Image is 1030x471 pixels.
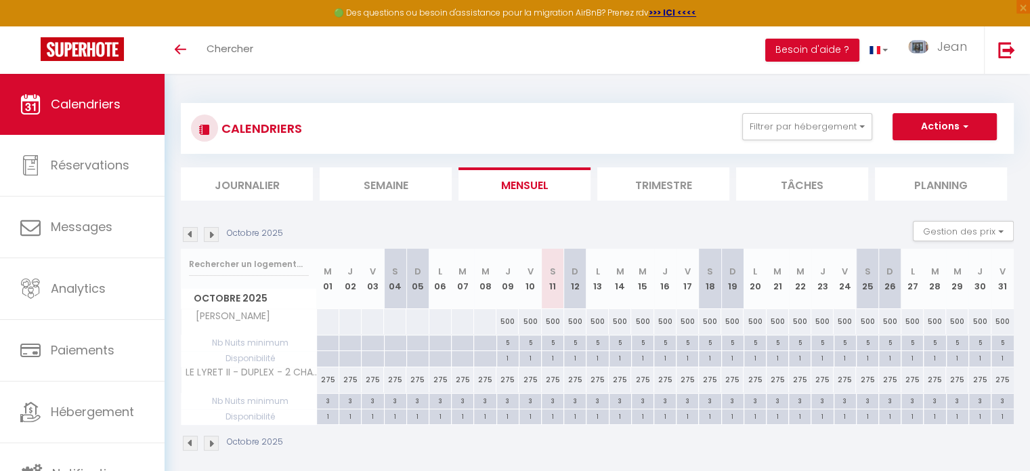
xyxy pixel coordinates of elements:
div: 5 [947,335,968,348]
div: 500 [609,309,631,334]
th: 19 [721,249,744,309]
abbr: J [347,265,353,278]
div: 1 [722,409,744,422]
th: 28 [924,249,946,309]
abbr: M [458,265,467,278]
div: 500 [721,309,744,334]
span: Réservations [51,157,129,173]
th: 20 [744,249,766,309]
abbr: D [414,265,421,278]
div: 275 [609,367,631,392]
div: 275 [767,367,789,392]
abbr: M [639,265,647,278]
div: 275 [789,367,811,392]
div: 500 [924,309,946,334]
div: 3 [542,394,563,407]
abbr: V [527,265,533,278]
div: 1 [632,409,653,422]
img: ... [908,40,928,54]
abbr: S [392,265,398,278]
div: 5 [767,335,788,348]
div: 275 [631,367,653,392]
div: 5 [564,335,586,348]
div: 1 [722,351,744,364]
div: 5 [722,335,744,348]
div: 1 [947,351,968,364]
div: 1 [564,409,586,422]
p: Octobre 2025 [227,436,283,449]
div: 3 [789,394,811,407]
div: 1 [317,409,339,422]
div: 500 [586,309,609,334]
div: 275 [542,367,564,392]
div: 3 [901,394,923,407]
div: 275 [586,367,609,392]
th: 26 [879,249,901,309]
div: 1 [947,409,968,422]
th: 07 [452,249,474,309]
img: Super Booking [41,37,124,61]
div: 1 [879,351,901,364]
abbr: M [773,265,781,278]
div: 1 [609,351,631,364]
div: 5 [744,335,766,348]
div: 1 [632,351,653,364]
th: 02 [339,249,362,309]
th: 05 [406,249,429,309]
th: 14 [609,249,631,309]
abbr: D [572,265,578,278]
div: 500 [901,309,924,334]
div: 500 [542,309,564,334]
div: 1 [789,409,811,422]
li: Tâches [736,167,868,201]
th: 27 [901,249,924,309]
abbr: L [753,265,757,278]
div: 1 [654,351,676,364]
div: 1 [542,409,563,422]
abbr: J [820,265,825,278]
div: 1 [385,409,406,422]
div: 3 [767,394,788,407]
div: 1 [879,409,901,422]
div: 1 [407,409,429,422]
div: 500 [767,309,789,334]
li: Journalier [181,167,313,201]
li: Trimestre [597,167,729,201]
div: 5 [654,335,676,348]
div: 1 [497,409,519,422]
div: 275 [834,367,856,392]
div: 3 [385,394,406,407]
div: 500 [699,309,721,334]
div: 5 [991,335,1014,348]
button: Filtrer par hébergement [742,113,872,140]
div: 3 [857,394,878,407]
div: 1 [969,351,991,364]
span: Nb Nuits minimum [181,335,316,350]
span: Disponibilité [181,351,316,366]
div: 3 [924,394,945,407]
abbr: D [729,265,736,278]
div: 1 [677,409,698,422]
div: 1 [339,409,361,422]
div: 500 [946,309,968,334]
span: Calendriers [51,96,121,112]
abbr: L [596,265,600,278]
a: Chercher [196,26,263,74]
div: 275 [317,367,339,392]
div: 500 [677,309,699,334]
span: Disponibilité [181,409,316,424]
div: 1 [452,409,473,422]
div: 3 [991,394,1014,407]
div: 5 [901,335,923,348]
abbr: V [685,265,691,278]
th: 21 [767,249,789,309]
div: 275 [901,367,924,392]
div: 500 [744,309,766,334]
div: 275 [811,367,834,392]
div: 3 [564,394,586,407]
th: 16 [654,249,677,309]
abbr: M [616,265,624,278]
abbr: J [977,265,983,278]
div: 500 [856,309,878,334]
th: 31 [991,249,1014,309]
